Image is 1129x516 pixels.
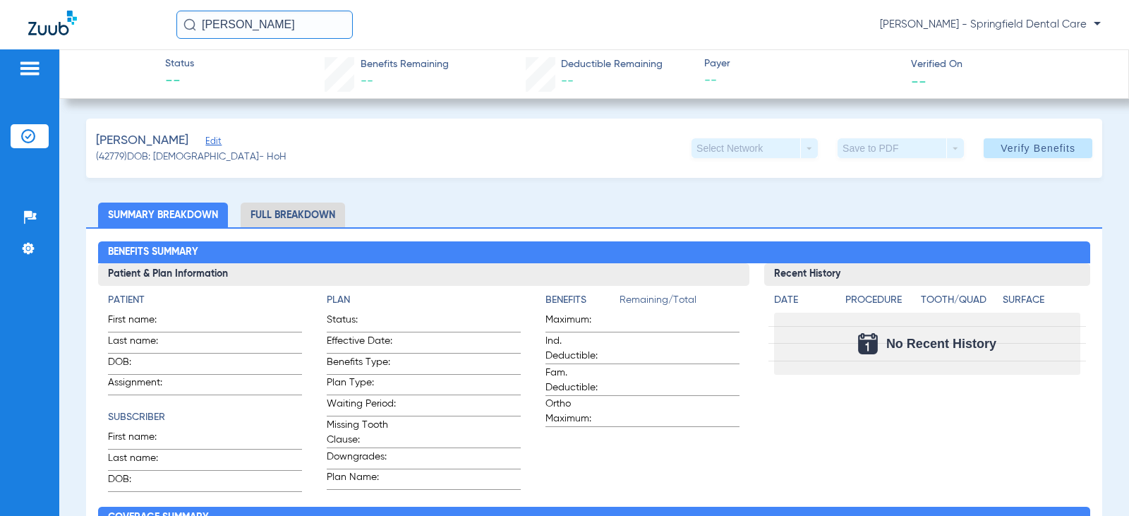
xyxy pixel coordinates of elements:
[327,313,396,332] span: Status:
[96,150,286,164] span: (42779) DOB: [DEMOGRAPHIC_DATA] - HoH
[361,57,449,72] span: Benefits Remaining
[774,293,833,313] app-breakdown-title: Date
[561,57,663,72] span: Deductible Remaining
[18,60,41,77] img: hamburger-icon
[241,203,345,227] li: Full Breakdown
[327,470,396,489] span: Plan Name:
[545,366,615,395] span: Fam. Deductible:
[764,263,1089,286] h3: Recent History
[921,293,998,313] app-breakdown-title: Tooth/Quad
[108,334,177,353] span: Last name:
[98,263,749,286] h3: Patient & Plan Information
[880,18,1101,32] span: [PERSON_NAME] - Springfield Dental Care
[327,376,396,395] span: Plan Type:
[858,333,878,354] img: Calendar
[327,334,396,353] span: Effective Date:
[108,313,177,332] span: First name:
[327,355,396,374] span: Benefits Type:
[108,410,302,425] h4: Subscriber
[845,293,915,308] h4: Procedure
[327,293,521,308] h4: Plan
[98,203,228,227] li: Summary Breakdown
[28,11,77,35] img: Zuub Logo
[984,138,1092,158] button: Verify Benefits
[108,293,302,308] h4: Patient
[1003,293,1080,313] app-breakdown-title: Surface
[361,75,373,88] span: --
[545,313,615,332] span: Maximum:
[165,56,194,71] span: Status
[545,334,615,364] span: Ind. Deductible:
[704,72,899,90] span: --
[545,293,620,313] app-breakdown-title: Benefits
[911,57,1106,72] span: Verified On
[108,376,177,395] span: Assignment:
[545,397,615,426] span: Ortho Maximum:
[108,451,177,470] span: Last name:
[774,293,833,308] h4: Date
[108,355,177,374] span: DOB:
[108,472,177,491] span: DOB:
[845,293,915,313] app-breakdown-title: Procedure
[176,11,353,39] input: Search for patients
[1003,293,1080,308] h4: Surface
[327,397,396,416] span: Waiting Period:
[108,430,177,449] span: First name:
[921,293,998,308] h4: Tooth/Quad
[327,418,396,448] span: Missing Tooth Clause:
[545,293,620,308] h4: Benefits
[620,293,739,313] span: Remaining/Total
[561,75,574,88] span: --
[165,72,194,92] span: --
[96,132,188,150] span: [PERSON_NAME]
[205,136,218,150] span: Edit
[1001,143,1075,154] span: Verify Benefits
[704,56,899,71] span: Payer
[886,337,996,351] span: No Recent History
[98,241,1089,264] h2: Benefits Summary
[327,450,396,469] span: Downgrades:
[183,18,196,31] img: Search Icon
[911,73,926,88] span: --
